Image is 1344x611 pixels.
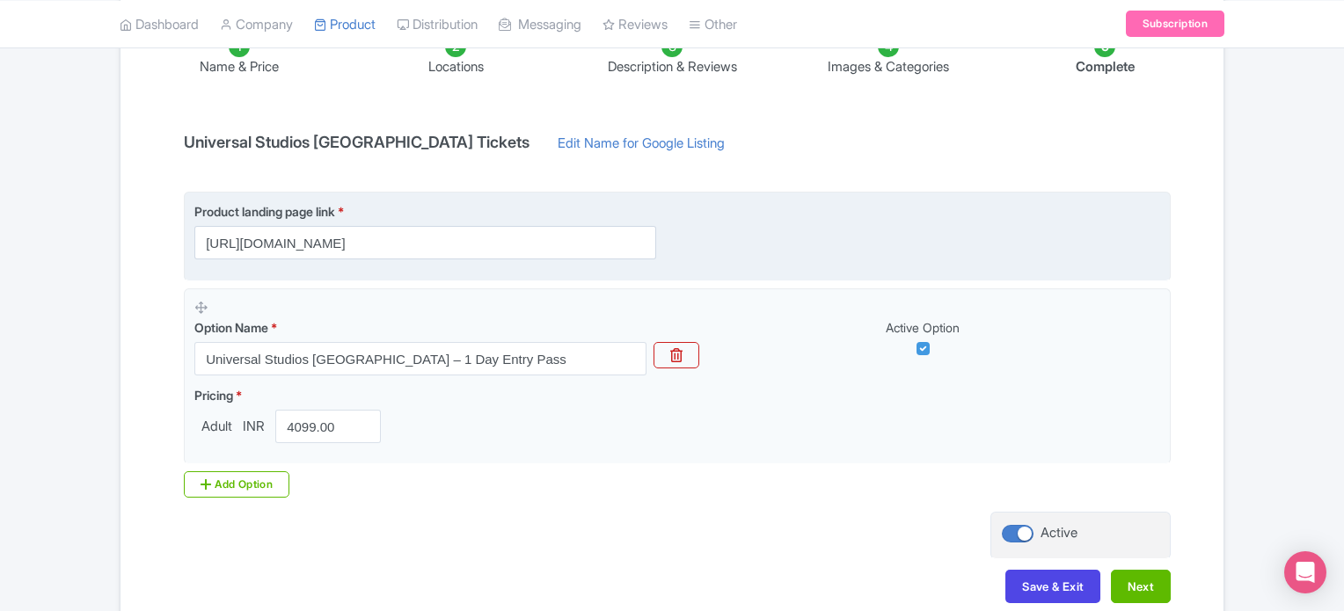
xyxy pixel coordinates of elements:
[997,36,1213,77] li: Complete
[194,342,646,375] input: Option Name
[564,36,780,77] li: Description & Reviews
[131,36,347,77] li: Name & Price
[1005,570,1100,603] button: Save & Exit
[1126,11,1224,37] a: Subscription
[194,204,335,219] span: Product landing page link
[1041,523,1077,543] div: Active
[1111,570,1171,603] button: Next
[194,417,239,437] span: Adult
[184,471,289,498] div: Add Option
[540,134,742,162] a: Edit Name for Google Listing
[886,320,960,335] span: Active Option
[194,388,233,403] span: Pricing
[194,226,656,259] input: Product landing page link
[347,36,564,77] li: Locations
[275,410,381,443] input: 0.00
[173,134,540,151] h4: Universal Studios [GEOGRAPHIC_DATA] Tickets
[1284,551,1326,593] div: Open Intercom Messenger
[194,320,268,335] span: Option Name
[780,36,997,77] li: Images & Categories
[239,417,268,437] span: INR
